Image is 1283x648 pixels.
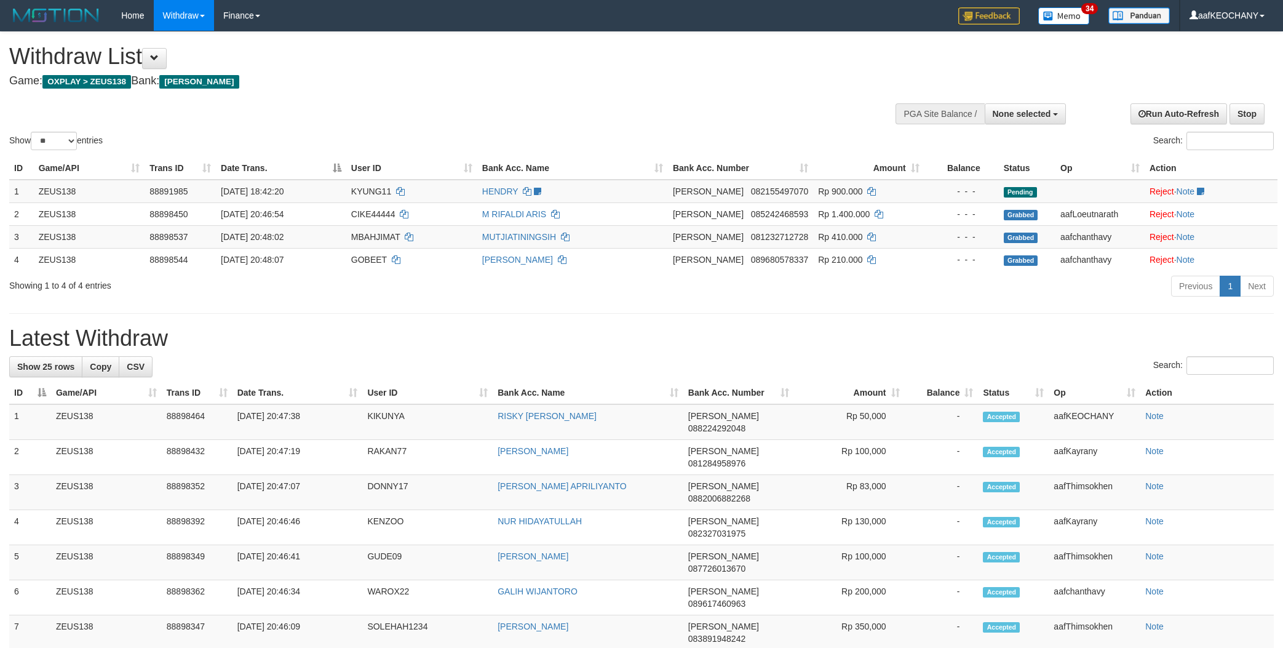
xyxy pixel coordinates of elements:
[1145,481,1164,491] a: Note
[482,232,556,242] a: MUTJIATININGSIH
[351,186,391,196] span: KYUNG11
[905,404,979,440] td: -
[751,232,808,242] span: Copy 081232712728 to clipboard
[9,225,34,248] td: 3
[751,186,808,196] span: Copy 082155497070 to clipboard
[1153,356,1274,375] label: Search:
[688,586,759,596] span: [PERSON_NAME]
[362,404,493,440] td: KIKUNYA
[221,232,284,242] span: [DATE] 20:48:02
[162,475,232,510] td: 88898352
[351,232,400,242] span: MBAHJIMAT
[983,552,1020,562] span: Accepted
[42,75,131,89] span: OXPLAY > ZEUS138
[1145,180,1277,203] td: ·
[688,564,745,574] span: Copy 087726013670 to clipboard
[1145,248,1277,271] td: ·
[1004,255,1038,266] span: Grabbed
[9,44,843,69] h1: Withdraw List
[688,411,759,421] span: [PERSON_NAME]
[1177,209,1195,219] a: Note
[905,475,979,510] td: -
[958,7,1020,25] img: Feedback.jpg
[90,362,111,372] span: Copy
[1177,186,1195,196] a: Note
[482,186,518,196] a: HENDRY
[362,382,493,404] th: User ID: activate to sort column ascending
[668,157,813,180] th: Bank Acc. Number: activate to sort column ascending
[929,231,994,243] div: - - -
[929,185,994,198] div: - - -
[149,232,188,242] span: 88898537
[1145,157,1277,180] th: Action
[688,529,745,538] span: Copy 082327031975 to clipboard
[818,232,862,242] span: Rp 410.000
[9,382,51,404] th: ID: activate to sort column descending
[9,132,103,150] label: Show entries
[498,586,578,596] a: GALIH WIJANTORO
[9,202,34,225] td: 2
[9,157,34,180] th: ID
[688,481,759,491] span: [PERSON_NAME]
[983,412,1020,422] span: Accepted
[162,545,232,580] td: 88898349
[813,157,924,180] th: Amount: activate to sort column ascending
[673,232,744,242] span: [PERSON_NAME]
[9,404,51,440] td: 1
[983,482,1020,492] span: Accepted
[794,545,905,580] td: Rp 100,000
[1145,551,1164,561] a: Note
[221,255,284,265] span: [DATE] 20:48:07
[149,255,188,265] span: 88898544
[1004,210,1038,220] span: Grabbed
[232,382,363,404] th: Date Trans.: activate to sort column ascending
[978,382,1049,404] th: Status: activate to sort column ascending
[17,362,74,372] span: Show 25 rows
[794,580,905,615] td: Rp 200,000
[1108,7,1170,24] img: panduan.png
[1145,446,1164,456] a: Note
[482,209,546,219] a: M RIFALDI ARIS
[9,274,525,292] div: Showing 1 to 4 of 4 entries
[82,356,119,377] a: Copy
[362,440,493,475] td: RAKAN77
[149,186,188,196] span: 88891985
[162,382,232,404] th: Trans ID: activate to sort column ascending
[1177,255,1195,265] a: Note
[1038,7,1090,25] img: Button%20Memo.svg
[362,510,493,545] td: KENZOO
[51,382,162,404] th: Game/API: activate to sort column ascending
[362,580,493,615] td: WAROX22
[145,157,216,180] th: Trans ID: activate to sort column ascending
[1049,382,1140,404] th: Op: activate to sort column ascending
[673,209,744,219] span: [PERSON_NAME]
[51,545,162,580] td: ZEUS138
[983,587,1020,598] span: Accepted
[34,225,145,248] td: ZEUS138
[498,622,568,631] a: [PERSON_NAME]
[149,209,188,219] span: 88898450
[794,382,905,404] th: Amount: activate to sort column ascending
[1153,132,1274,150] label: Search:
[929,208,994,220] div: - - -
[9,6,103,25] img: MOTION_logo.png
[1055,248,1145,271] td: aafchanthavy
[9,75,843,87] h4: Game: Bank:
[688,494,750,503] span: Copy 0882006882268 to clipboard
[794,510,905,545] td: Rp 130,000
[162,580,232,615] td: 88898362
[477,157,668,180] th: Bank Acc. Name: activate to sort column ascending
[1150,255,1174,265] a: Reject
[1004,187,1037,198] span: Pending
[1229,103,1265,124] a: Stop
[31,132,77,150] select: Showentries
[896,103,984,124] div: PGA Site Balance /
[159,75,239,89] span: [PERSON_NAME]
[1150,232,1174,242] a: Reject
[751,209,808,219] span: Copy 085242468593 to clipboard
[818,255,862,265] span: Rp 210.000
[34,157,145,180] th: Game/API: activate to sort column ascending
[1055,225,1145,248] td: aafchanthavy
[905,545,979,580] td: -
[1220,276,1241,297] a: 1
